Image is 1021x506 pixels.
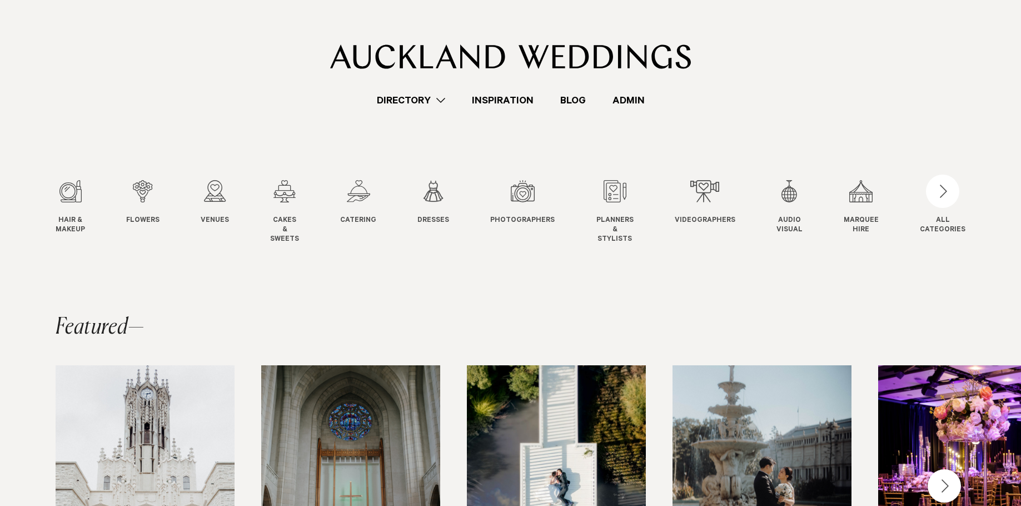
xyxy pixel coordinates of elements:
[56,180,85,235] a: Hair & Makeup
[56,180,107,244] swiper-slide: 1 / 12
[490,180,555,226] a: Photographers
[126,180,182,244] swiper-slide: 2 / 12
[201,180,251,244] swiper-slide: 3 / 12
[599,93,658,108] a: Admin
[417,180,449,226] a: Dresses
[270,180,299,244] a: Cakes & Sweets
[675,180,758,244] swiper-slide: 9 / 12
[844,180,901,244] swiper-slide: 11 / 12
[340,180,376,226] a: Catering
[340,180,399,244] swiper-slide: 5 / 12
[459,93,547,108] a: Inspiration
[776,180,825,244] swiper-slide: 10 / 12
[56,216,85,235] span: Hair & Makeup
[340,216,376,226] span: Catering
[596,180,634,244] a: Planners & Stylists
[675,216,735,226] span: Videographers
[417,216,449,226] span: Dresses
[776,180,803,235] a: Audio Visual
[56,316,145,339] h2: Featured
[920,180,965,232] button: ALLCATEGORIES
[920,216,965,235] div: ALL CATEGORIES
[547,93,599,108] a: Blog
[596,216,634,244] span: Planners & Stylists
[126,180,160,226] a: Flowers
[844,216,879,235] span: Marquee Hire
[844,180,879,235] a: Marquee Hire
[490,216,555,226] span: Photographers
[490,180,577,244] swiper-slide: 7 / 12
[270,180,321,244] swiper-slide: 4 / 12
[201,180,229,226] a: Venues
[596,180,656,244] swiper-slide: 8 / 12
[201,216,229,226] span: Venues
[776,216,803,235] span: Audio Visual
[270,216,299,244] span: Cakes & Sweets
[330,44,691,69] img: Auckland Weddings Logo
[417,180,471,244] swiper-slide: 6 / 12
[363,93,459,108] a: Directory
[675,180,735,226] a: Videographers
[126,216,160,226] span: Flowers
